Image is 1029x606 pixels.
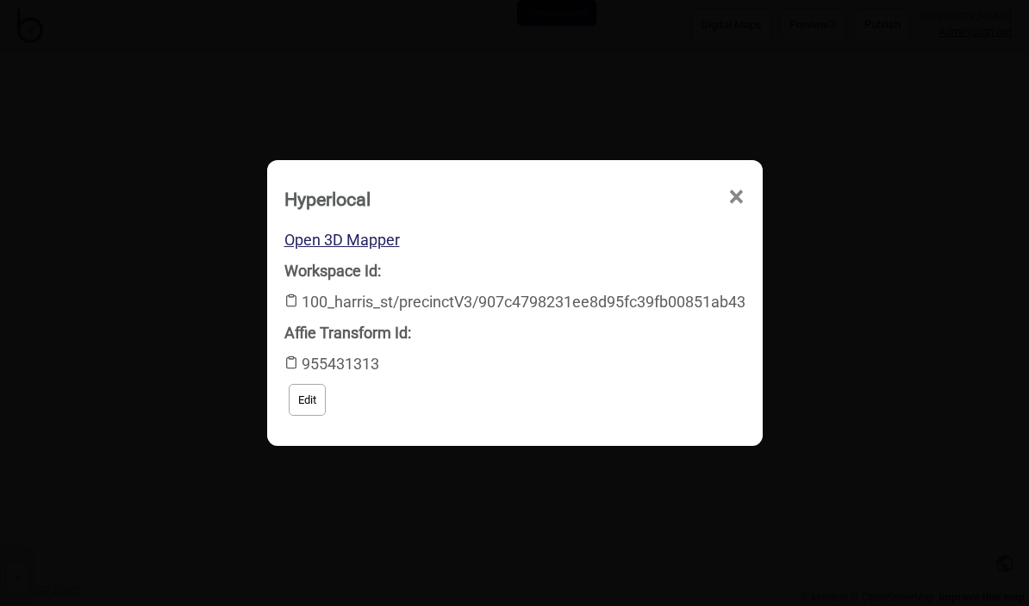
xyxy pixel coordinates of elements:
span: × [727,169,745,226]
a: Open 3D Mapper [284,231,400,249]
button: Edit [289,384,326,416]
div: 100_harris_st/precinctV3/907c4798231ee8d95fc39fb00851ab43 [284,256,745,318]
div: Hyperlocal [284,181,371,218]
strong: Workspace Id: [284,262,381,280]
strong: Affie Transform Id: [284,324,411,342]
div: 955431313 [284,318,745,380]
